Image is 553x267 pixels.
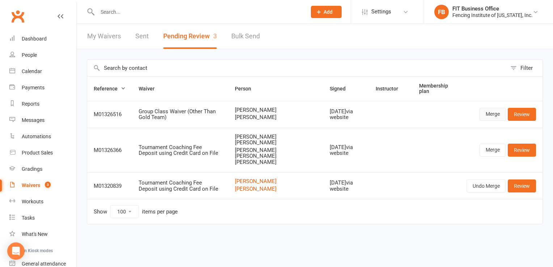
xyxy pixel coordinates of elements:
[235,147,317,165] span: [PERSON_NAME] [PERSON_NAME] [PERSON_NAME]
[87,60,507,76] input: Search by contact
[508,144,536,157] a: Review
[22,231,48,237] div: What's New
[95,7,301,17] input: Search...
[94,183,126,189] div: M01320839
[452,5,533,12] div: FIT Business Office
[22,182,40,188] div: Waivers
[94,111,126,118] div: M01326516
[508,179,536,192] a: Review
[22,85,45,90] div: Payments
[94,205,178,218] div: Show
[213,32,217,40] span: 3
[22,199,43,204] div: Workouts
[45,182,51,188] span: 3
[9,226,76,242] a: What's New
[9,210,76,226] a: Tasks
[9,7,27,25] a: Clubworx
[324,9,333,15] span: Add
[480,144,506,157] a: Merge
[94,86,126,92] span: Reference
[520,64,533,72] div: Filter
[7,242,25,260] div: Open Intercom Messenger
[330,109,363,120] div: [DATE] via website
[235,134,317,146] span: [PERSON_NAME] [PERSON_NAME]
[371,4,391,20] span: Settings
[9,145,76,161] a: Product Sales
[235,86,259,92] span: Person
[9,96,76,112] a: Reports
[142,209,178,215] div: items per page
[235,84,259,93] button: Person
[94,147,126,153] div: M01326366
[22,101,39,107] div: Reports
[508,108,536,121] a: Review
[235,107,317,113] span: [PERSON_NAME]
[467,179,506,192] button: Undo Merge
[9,47,76,63] a: People
[9,194,76,210] a: Workouts
[163,24,217,49] button: Pending Review3
[22,261,66,267] div: General attendance
[9,112,76,128] a: Messages
[9,161,76,177] a: Gradings
[9,63,76,80] a: Calendar
[480,108,506,121] a: Merge
[330,144,363,156] div: [DATE] via website
[235,114,317,120] span: [PERSON_NAME]
[507,60,543,76] button: Filter
[9,128,76,145] a: Automations
[22,117,45,123] div: Messages
[330,180,363,192] div: [DATE] via website
[9,80,76,96] a: Payments
[94,84,126,93] button: Reference
[311,6,342,18] button: Add
[9,177,76,194] a: Waivers 3
[235,186,317,192] a: [PERSON_NAME]
[231,24,260,49] a: Bulk Send
[22,36,47,42] div: Dashboard
[139,109,222,120] div: Group Class Waiver (Other Than Gold Team)
[452,12,533,18] div: Fencing Institute of [US_STATE], Inc.
[139,144,222,156] div: Tournament Coaching Fee Deposit using Credit Card on File
[376,84,406,93] button: Instructor
[235,178,317,185] a: [PERSON_NAME]
[139,86,162,92] span: Waiver
[22,52,37,58] div: People
[22,215,35,221] div: Tasks
[135,24,149,49] a: Sent
[22,166,42,172] div: Gradings
[9,31,76,47] a: Dashboard
[376,86,406,92] span: Instructor
[330,86,354,92] span: Signed
[22,150,53,156] div: Product Sales
[22,133,51,139] div: Automations
[139,180,222,192] div: Tournament Coaching Fee Deposit using Credit Card on File
[22,68,42,74] div: Calendar
[413,77,460,101] th: Membership plan
[434,5,449,19] div: FB
[139,84,162,93] button: Waiver
[330,84,354,93] button: Signed
[87,24,121,49] a: My Waivers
